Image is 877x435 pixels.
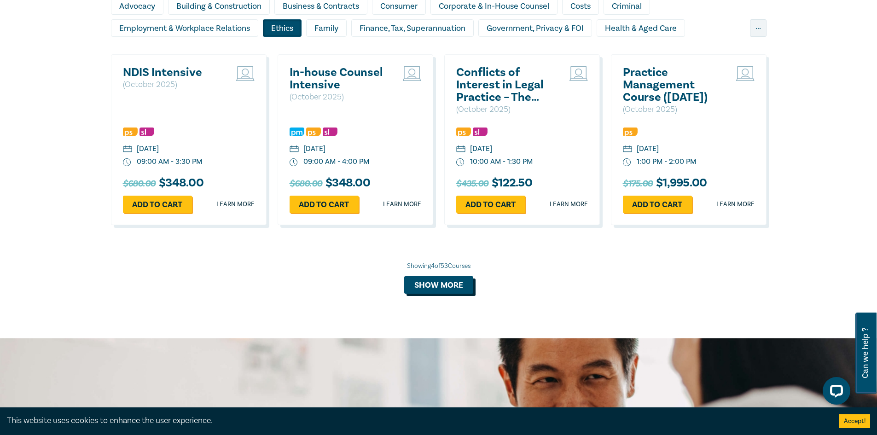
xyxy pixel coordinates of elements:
img: Substantive Law [473,128,488,136]
div: Intellectual Property [229,41,321,59]
img: Professional Skills [623,128,638,136]
a: Add to cart [456,196,525,213]
a: In-house Counsel Intensive [290,66,389,91]
p: ( October 2025 ) [290,91,389,103]
div: Personal Injury & Medico-Legal [516,41,645,59]
div: 09:00 AM - 3:30 PM [137,157,202,167]
a: Learn more [550,200,588,209]
a: Add to cart [623,196,692,213]
img: calendar [290,145,299,154]
img: calendar [123,145,132,154]
img: Live Stream [569,66,588,81]
img: Professional Skills [456,128,471,136]
div: Government, Privacy & FOI [478,19,592,37]
img: Substantive Law [323,128,337,136]
a: NDIS Intensive [123,66,222,79]
img: Live Stream [403,66,421,81]
div: Migration [459,41,511,59]
h3: $ 122.50 [456,176,532,191]
img: Professional Skills [306,128,321,136]
span: $435.00 [456,176,488,191]
div: [DATE] [470,144,492,154]
div: Litigation & Dispute Resolution [326,41,455,59]
div: [DATE] [137,144,159,154]
button: Accept cookies [839,414,870,428]
p: ( October 2025 ) [123,79,222,91]
img: watch [123,158,131,167]
a: Learn more [216,200,255,209]
img: Professional Skills [123,128,138,136]
a: Add to cart [123,196,192,213]
div: 1:00 PM - 2:00 PM [637,157,696,167]
h3: $ 1,995.00 [623,176,707,191]
h2: Stay informed. [111,405,328,429]
div: [DATE] [637,144,659,154]
span: $175.00 [623,176,653,191]
img: Substantive Law [139,128,154,136]
div: Employment & Workplace Relations [111,19,258,37]
a: Conflicts of Interest in Legal Practice – The General Store Dilemma [456,66,555,104]
img: Live Stream [236,66,255,81]
h3: $ 348.00 [123,176,203,191]
span: Can we help ? [861,318,870,388]
p: ( October 2025 ) [456,104,555,116]
img: Live Stream [736,66,755,81]
div: 10:00 AM - 1:30 PM [470,157,533,167]
a: Add to cart [290,196,359,213]
div: Showing 4 of 53 Courses [111,261,767,271]
span: $680.00 [123,176,156,191]
iframe: LiveChat chat widget [815,373,854,412]
img: watch [456,158,465,167]
p: ( October 2025 ) [623,104,722,116]
div: Family [306,19,347,37]
a: Practice Management Course ([DATE]) [623,66,722,104]
div: Health & Aged Care [597,19,685,37]
button: Show more [404,276,473,294]
div: ... [750,19,767,37]
div: Finance, Tax, Superannuation [351,19,474,37]
img: calendar [623,145,632,154]
div: Ethics [263,19,302,37]
img: watch [290,158,298,167]
span: $680.00 [290,176,322,191]
a: Learn more [383,200,421,209]
img: calendar [456,145,465,154]
div: Insolvency & Restructuring [111,41,225,59]
div: 09:00 AM - 4:00 PM [303,157,369,167]
div: This website uses cookies to enhance the user experience. [7,415,825,427]
a: Learn more [716,200,755,209]
h3: $ 348.00 [290,176,370,191]
div: [DATE] [303,144,325,154]
img: watch [623,158,631,167]
img: Practice Management & Business Skills [290,128,304,136]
